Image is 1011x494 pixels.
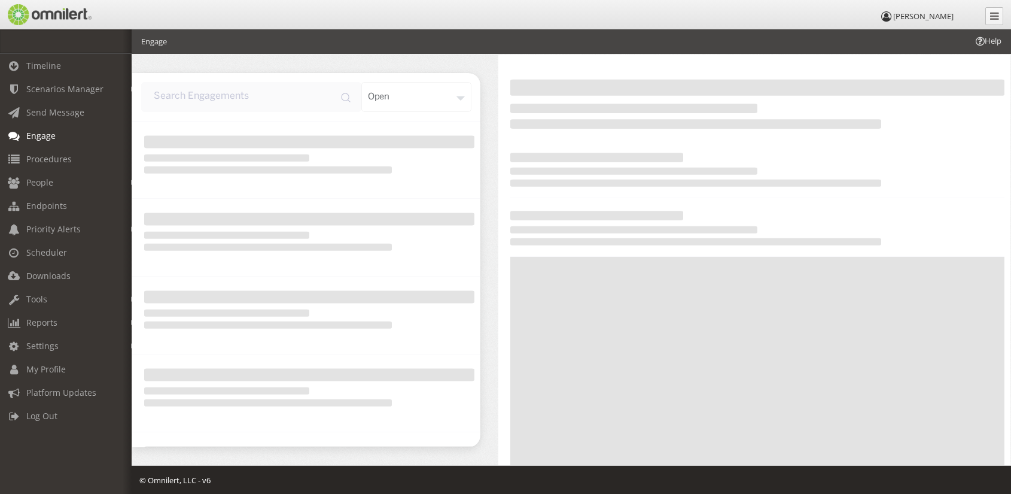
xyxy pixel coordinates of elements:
[26,293,47,305] span: Tools
[139,475,211,486] span: © Omnilert, LLC - v6
[26,270,71,281] span: Downloads
[26,60,61,71] span: Timeline
[26,317,57,328] span: Reports
[26,83,103,95] span: Scenarios Manager
[985,7,1003,25] a: Collapse Menu
[141,82,361,112] input: input
[361,82,471,112] div: open
[26,387,96,398] span: Platform Updates
[26,177,53,188] span: People
[26,247,67,258] span: Scheduler
[26,410,57,422] span: Log Out
[26,340,59,351] span: Settings
[141,36,167,47] li: Engage
[26,223,81,235] span: Priority Alerts
[26,153,72,165] span: Procedures
[6,4,92,25] img: Omnilert
[6,4,111,25] a: Omnilert Website
[26,107,84,118] span: Send Message
[26,200,67,211] span: Endpoints
[974,35,1001,47] span: Help
[26,130,56,141] span: Engage
[893,11,954,22] span: [PERSON_NAME]
[26,363,66,375] span: My Profile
